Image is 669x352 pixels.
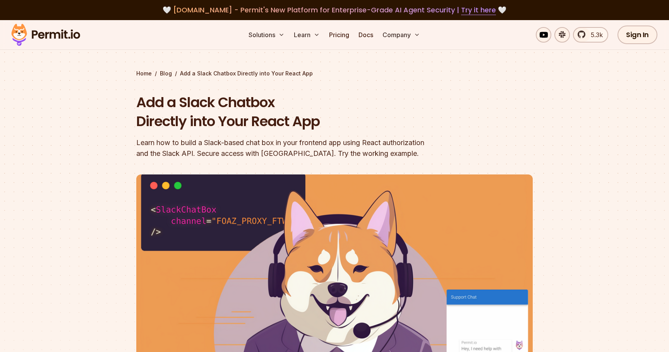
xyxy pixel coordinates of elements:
a: 5.3k [573,27,608,43]
h1: Add a Slack Chatbox Directly into Your React App [136,93,434,131]
span: 5.3k [586,30,603,39]
a: Docs [355,27,376,43]
a: Blog [160,70,172,77]
a: Try it here [461,5,496,15]
a: Sign In [618,26,657,44]
button: Company [379,27,423,43]
button: Solutions [245,27,288,43]
div: 🤍 🤍 [19,5,650,15]
img: Permit logo [8,22,84,48]
div: / / [136,70,533,77]
a: Home [136,70,152,77]
span: [DOMAIN_NAME] - Permit's New Platform for Enterprise-Grade AI Agent Security | [173,5,496,15]
button: Learn [291,27,323,43]
div: Learn how to build a Slack-based chat box in your frontend app using React authorization and the ... [136,137,434,159]
a: Pricing [326,27,352,43]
